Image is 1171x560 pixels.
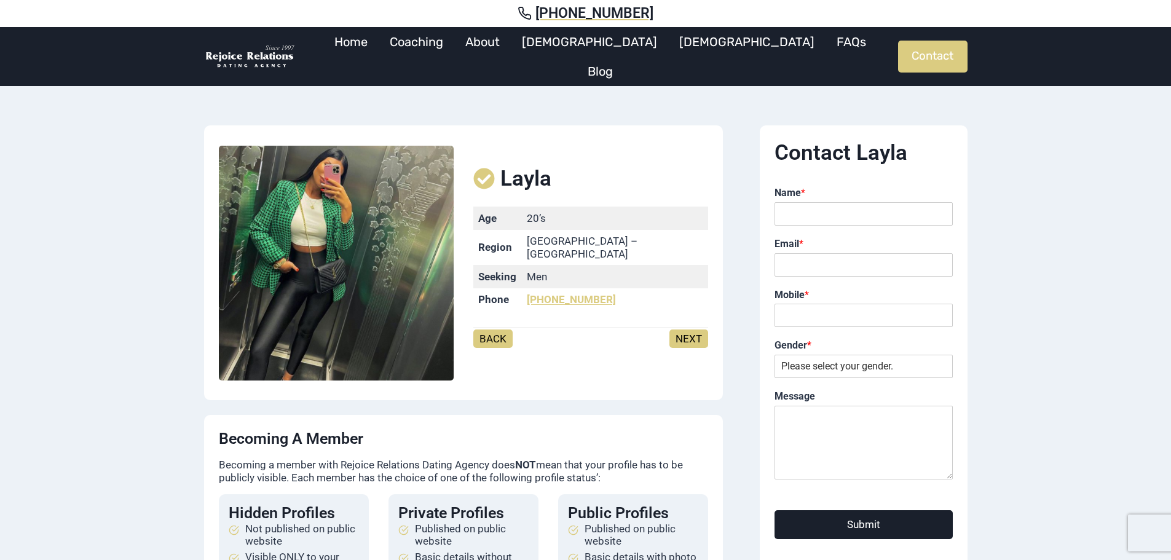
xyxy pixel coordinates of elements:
td: [GEOGRAPHIC_DATA] – [GEOGRAPHIC_DATA] [522,230,708,266]
button: Submit [775,510,953,539]
img: Rejoice Relations [204,44,296,69]
a: Coaching [379,27,454,57]
h2: Contact Layla [775,140,953,166]
p: Becoming a member with Rejoice Relations Dating Agency does mean that your profile has to be publ... [219,459,709,484]
a: BACK [473,329,513,348]
span: [PHONE_NUMBER] [535,5,653,22]
a: [PHONE_NUMBER] [527,293,616,306]
td: 20’s [522,207,708,229]
strong: Phone [478,293,509,306]
a: Contact [898,41,968,73]
h4: Becoming a Member [219,430,709,448]
span: Published on public website [415,523,529,548]
a: Blog [577,57,624,86]
input: Mobile [775,304,953,327]
nav: Primary [302,27,898,86]
a: About [454,27,511,57]
a: FAQs [826,27,877,57]
strong: Seeking [478,270,516,283]
a: Home [323,27,379,57]
span: Layla [500,166,551,192]
a: NEXT [669,329,708,348]
strong: Region [478,241,512,253]
label: Name [775,187,953,200]
a: [PHONE_NUMBER] [15,5,1156,22]
h4: Hidden Profiles [229,504,359,523]
span: Not published on public website [245,523,359,548]
a: [DEMOGRAPHIC_DATA] [668,27,826,57]
strong: NOT [515,459,536,471]
span: Published on public website [585,523,698,548]
label: Message [775,390,953,403]
h4: Public Profiles [568,504,698,523]
label: Email [775,238,953,251]
h4: Private Profiles [398,504,529,523]
strong: Age [478,212,497,224]
td: Men [522,265,708,288]
a: [DEMOGRAPHIC_DATA] [511,27,668,57]
label: Mobile [775,289,953,302]
label: Gender [775,339,953,352]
